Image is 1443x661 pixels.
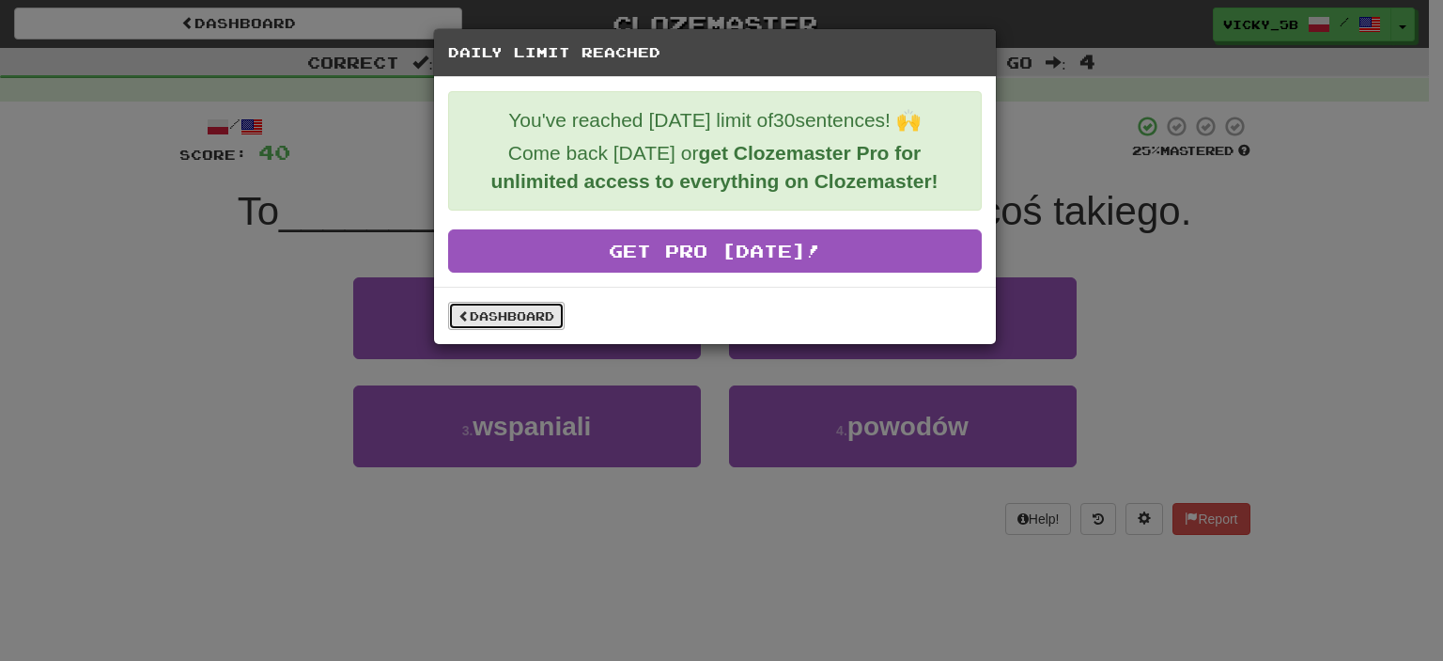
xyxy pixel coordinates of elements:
[448,229,982,273] a: Get Pro [DATE]!
[448,302,565,330] a: Dashboard
[490,142,938,192] strong: get Clozemaster Pro for unlimited access to everything on Clozemaster!
[463,139,967,196] p: Come back [DATE] or
[448,43,982,62] h5: Daily Limit Reached
[463,106,967,134] p: You've reached [DATE] limit of 30 sentences! 🙌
